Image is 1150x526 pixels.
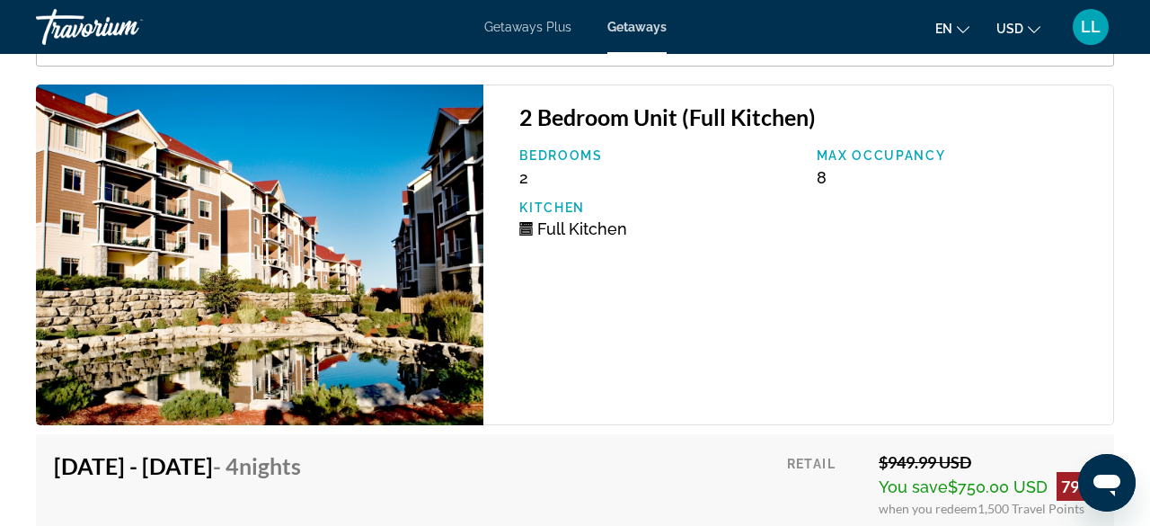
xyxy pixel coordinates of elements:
[519,103,1095,130] h3: 2 Bedroom Unit (Full Kitchen)
[787,452,865,516] div: Retail
[879,477,948,496] span: You save
[1067,8,1114,46] button: User Menu
[879,452,1096,472] div: $949.99 USD
[1081,18,1101,36] span: LL
[1057,472,1096,501] div: 79%
[607,20,667,34] a: Getaways
[36,4,216,50] a: Travorium
[977,501,1084,516] span: 1,500 Travel Points
[484,20,571,34] a: Getaways Plus
[996,15,1040,41] button: Change currency
[54,452,301,479] h4: [DATE] - [DATE]
[817,148,1095,163] p: Max Occupancy
[817,168,827,187] span: 8
[935,22,952,36] span: en
[519,168,528,187] span: 2
[36,85,483,426] img: C490E01X.jpg
[879,501,977,516] span: when you redeem
[1078,454,1136,512] iframe: Button to launch messaging window
[213,452,301,479] span: - 4
[935,15,969,41] button: Change language
[948,477,1048,496] span: $750.00 USD
[537,219,627,238] span: Full Kitchen
[519,201,798,215] p: Kitchen
[239,452,301,479] span: Nights
[519,148,798,163] p: Bedrooms
[996,22,1023,36] span: USD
